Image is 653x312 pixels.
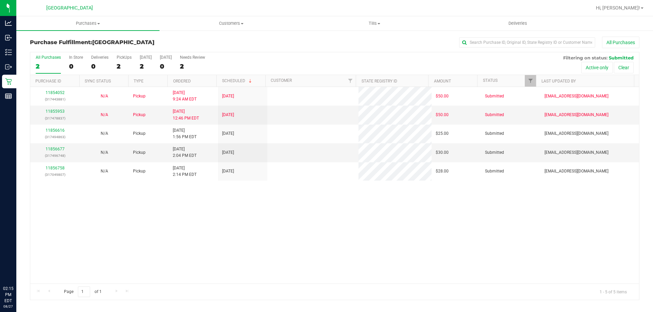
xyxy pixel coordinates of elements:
a: Filter [345,75,356,87]
span: Submitted [485,130,504,137]
span: [DATE] [222,93,234,99]
span: Not Applicable [101,112,108,117]
span: Deliveries [499,20,536,26]
span: [DATE] 9:24 AM EDT [173,90,197,103]
span: [DATE] [222,149,234,156]
span: [EMAIL_ADDRESS][DOMAIN_NAME] [545,168,608,175]
h3: Purchase Fulfillment: [30,39,233,45]
span: 1 - 5 of 5 items [594,287,632,297]
span: [DATE] [222,168,234,175]
a: Last Updated By [541,79,576,84]
div: Needs Review [180,55,205,60]
span: [GEOGRAPHIC_DATA] [46,5,93,11]
button: N/A [101,130,108,137]
span: [EMAIL_ADDRESS][DOMAIN_NAME] [545,112,608,118]
span: $50.00 [436,93,449,99]
span: Submitted [485,112,504,118]
span: Submitted [485,93,504,99]
p: (317478837) [34,115,76,122]
div: 2 [117,62,132,70]
span: Hi, [PERSON_NAME]! [596,5,640,11]
iframe: Resource center [7,258,27,278]
input: Search Purchase ID, Original ID, State Registry ID or Customer Name... [459,37,595,48]
div: PickUps [117,55,132,60]
span: [GEOGRAPHIC_DATA] [92,39,154,45]
a: Filter [525,75,536,87]
a: 11856677 [46,147,65,151]
span: Not Applicable [101,169,108,173]
p: 08/27 [3,304,13,309]
inline-svg: Retail [5,78,12,85]
span: [DATE] 12:46 PM EDT [173,108,199,121]
div: Deliveries [91,55,108,60]
a: Customer [271,78,292,83]
a: Deliveries [446,16,589,31]
p: (317494863) [34,134,76,140]
a: Scheduled [222,78,253,83]
div: 2 [180,62,205,70]
p: (317049807) [34,171,76,178]
span: Pickup [133,130,146,137]
div: 2 [140,62,152,70]
button: N/A [101,168,108,175]
inline-svg: Inventory [5,49,12,56]
a: Purchases [16,16,160,31]
div: All Purchases [36,55,61,60]
button: Active only [581,62,613,73]
p: (317443881) [34,96,76,103]
span: [DATE] 1:56 PM EDT [173,127,197,140]
span: Pickup [133,168,146,175]
a: Status [483,78,498,83]
a: Type [134,79,144,84]
span: Submitted [485,149,504,156]
a: 11855953 [46,109,65,114]
span: $30.00 [436,149,449,156]
div: 0 [69,62,83,70]
div: [DATE] [140,55,152,60]
inline-svg: Inbound [5,34,12,41]
div: 0 [91,62,108,70]
a: Ordered [173,79,191,84]
button: N/A [101,149,108,156]
inline-svg: Reports [5,93,12,99]
span: Filtering on status: [563,55,607,60]
span: Submitted [485,168,504,175]
span: Pickup [133,112,146,118]
div: [DATE] [160,55,172,60]
span: Not Applicable [101,131,108,136]
inline-svg: Outbound [5,63,12,70]
span: Tills [303,20,446,26]
div: 0 [160,62,172,70]
a: State Registry ID [362,79,397,84]
span: [DATE] 2:04 PM EDT [173,146,197,159]
span: Not Applicable [101,150,108,155]
span: Pickup [133,93,146,99]
a: Customers [160,16,303,31]
span: [EMAIL_ADDRESS][DOMAIN_NAME] [545,149,608,156]
p: (317496748) [34,152,76,159]
inline-svg: Analytics [5,20,12,26]
span: [DATE] 2:14 PM EDT [173,165,197,178]
span: [EMAIL_ADDRESS][DOMAIN_NAME] [545,130,608,137]
span: [DATE] [222,130,234,137]
a: Amount [434,79,451,84]
span: [EMAIL_ADDRESS][DOMAIN_NAME] [545,93,608,99]
span: $28.00 [436,168,449,175]
button: N/A [101,93,108,99]
button: All Purchases [602,37,639,48]
span: Customers [160,20,302,26]
span: [DATE] [222,112,234,118]
a: Purchase ID [35,79,61,84]
input: 1 [78,287,90,297]
a: Sync Status [85,79,111,84]
div: 2 [36,62,61,70]
span: Not Applicable [101,94,108,98]
a: 11856616 [46,128,65,133]
span: Submitted [609,55,634,60]
span: $50.00 [436,112,449,118]
div: In Store [69,55,83,60]
span: Page of 1 [58,287,107,297]
button: N/A [101,112,108,118]
p: 02:15 PM EDT [3,286,13,304]
span: Pickup [133,149,146,156]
